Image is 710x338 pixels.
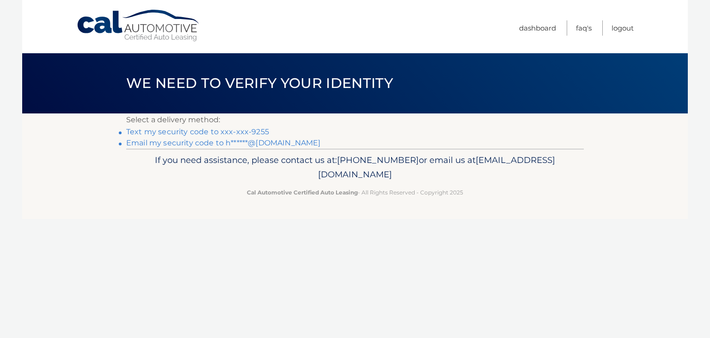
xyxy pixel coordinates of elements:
[337,155,419,165] span: [PHONE_NUMBER]
[126,127,269,136] a: Text my security code to xxx-xxx-9255
[576,20,592,36] a: FAQ's
[519,20,556,36] a: Dashboard
[132,188,578,197] p: - All Rights Reserved - Copyright 2025
[126,75,393,92] span: We need to verify your identity
[126,138,321,147] a: Email my security code to h******@[DOMAIN_NAME]
[126,113,584,126] p: Select a delivery method:
[247,189,358,196] strong: Cal Automotive Certified Auto Leasing
[76,9,201,42] a: Cal Automotive
[612,20,634,36] a: Logout
[132,153,578,182] p: If you need assistance, please contact us at: or email us at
